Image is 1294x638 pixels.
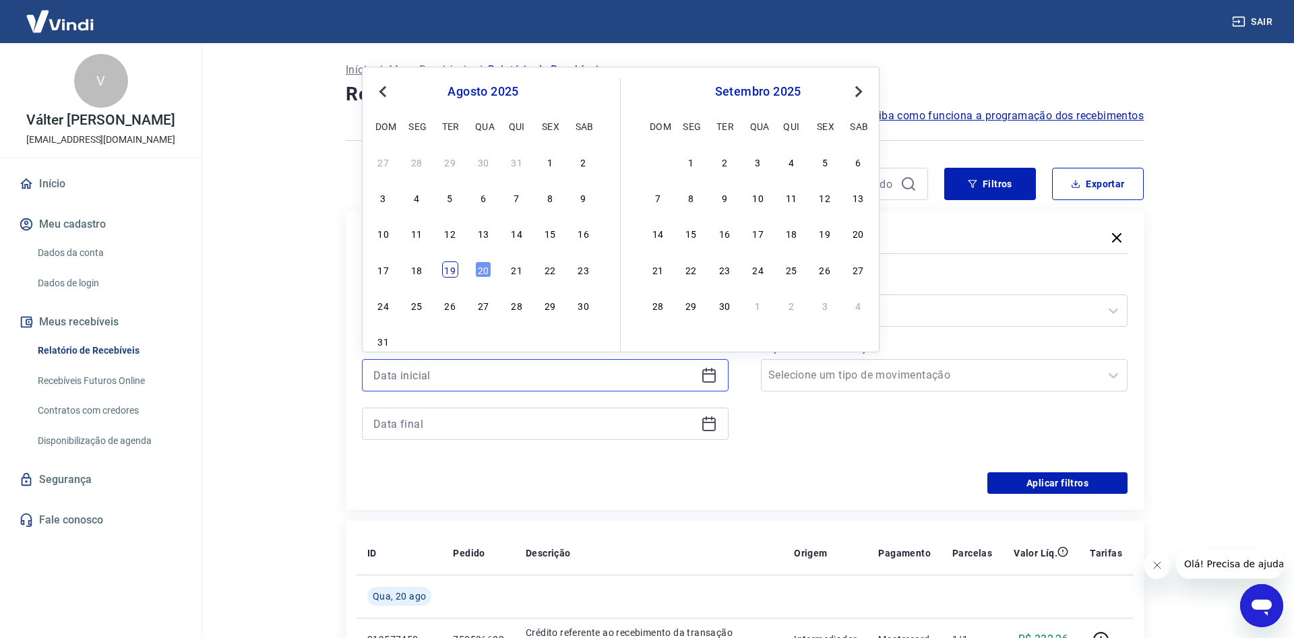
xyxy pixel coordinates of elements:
[683,297,699,313] div: Choose segunda-feira, 29 de setembro de 2025
[542,297,558,313] div: Choose sexta-feira, 29 de agosto de 2025
[453,546,485,560] p: Pedido
[648,152,868,315] div: month 2025-09
[817,261,833,278] div: Choose sexta-feira, 26 de setembro de 2025
[408,333,425,349] div: Choose segunda-feira, 1 de setembro de 2025
[526,546,571,560] p: Descrição
[576,225,592,241] div: Choose sábado, 16 de agosto de 2025
[850,154,866,170] div: Choose sábado, 6 de setembro de 2025
[16,307,185,337] button: Meus recebíveis
[750,297,766,313] div: Choose quarta-feira, 1 de outubro de 2025
[944,168,1036,200] button: Filtros
[783,118,799,134] div: qui
[750,189,766,205] div: Choose quarta-feira, 10 de setembro de 2025
[16,505,185,535] a: Fale conosco
[650,154,666,170] div: Choose domingo, 31 de agosto de 2025
[373,365,696,385] input: Data inicial
[16,1,104,42] img: Vindi
[750,261,766,278] div: Choose quarta-feira, 24 de setembro de 2025
[542,189,558,205] div: Choose sexta-feira, 8 de agosto de 2025
[683,118,699,134] div: seg
[367,546,377,560] p: ID
[576,154,592,170] div: Choose sábado, 2 de agosto de 2025
[783,261,799,278] div: Choose quinta-feira, 25 de setembro de 2025
[1229,9,1278,34] button: Sair
[817,154,833,170] div: Choose sexta-feira, 5 de setembro de 2025
[375,189,392,205] div: Choose domingo, 3 de agosto de 2025
[408,118,425,134] div: seg
[478,62,483,78] p: /
[850,261,866,278] div: Choose sábado, 27 de setembro de 2025
[817,189,833,205] div: Choose sexta-feira, 12 de setembro de 2025
[509,118,525,134] div: qui
[475,225,491,241] div: Choose quarta-feira, 13 de agosto de 2025
[683,261,699,278] div: Choose segunda-feira, 22 de setembro de 2025
[650,261,666,278] div: Choose domingo, 21 de setembro de 2025
[475,261,491,278] div: Choose quarta-feira, 20 de agosto de 2025
[794,546,827,560] p: Origem
[1144,552,1171,579] iframe: Fechar mensagem
[375,261,392,278] div: Choose domingo, 17 de agosto de 2025
[716,261,733,278] div: Choose terça-feira, 23 de setembro de 2025
[576,118,592,134] div: sab
[475,189,491,205] div: Choose quarta-feira, 6 de agosto de 2025
[650,297,666,313] div: Choose domingo, 28 de setembro de 2025
[542,225,558,241] div: Choose sexta-feira, 15 de agosto de 2025
[509,225,525,241] div: Choose quinta-feira, 14 de agosto de 2025
[389,62,472,78] a: Meus Recebíveis
[542,118,558,134] div: sex
[576,333,592,349] div: Choose sábado, 6 de setembro de 2025
[850,118,866,134] div: sab
[32,239,185,267] a: Dados da conta
[683,154,699,170] div: Choose segunda-feira, 1 de setembro de 2025
[851,84,867,100] button: Next Month
[878,546,931,560] p: Pagamento
[488,62,604,78] p: Relatório de Recebíveis
[32,269,185,297] a: Dados de login
[16,465,185,495] a: Segurança
[987,472,1128,494] button: Aplicar filtros
[509,189,525,205] div: Choose quinta-feira, 7 de agosto de 2025
[16,169,185,199] a: Início
[346,62,373,78] a: Início
[750,118,766,134] div: qua
[650,118,666,134] div: dom
[408,225,425,241] div: Choose segunda-feira, 11 de agosto de 2025
[442,297,458,313] div: Choose terça-feira, 26 de agosto de 2025
[408,261,425,278] div: Choose segunda-feira, 18 de agosto de 2025
[542,261,558,278] div: Choose sexta-feira, 22 de agosto de 2025
[750,154,766,170] div: Choose quarta-feira, 3 de setembro de 2025
[783,225,799,241] div: Choose quinta-feira, 18 de setembro de 2025
[442,118,458,134] div: ter
[817,297,833,313] div: Choose sexta-feira, 3 de outubro de 2025
[716,118,733,134] div: ter
[26,113,175,127] p: Válter [PERSON_NAME]
[817,225,833,241] div: Choose sexta-feira, 19 de setembro de 2025
[74,54,128,108] div: V
[783,297,799,313] div: Choose quinta-feira, 2 de outubro de 2025
[648,84,868,100] div: setembro 2025
[8,9,113,20] span: Olá! Precisa de ajuda?
[576,261,592,278] div: Choose sábado, 23 de agosto de 2025
[375,333,392,349] div: Choose domingo, 31 de agosto de 2025
[1240,584,1283,627] iframe: Botão para abrir a janela de mensagens
[850,189,866,205] div: Choose sábado, 13 de setembro de 2025
[683,189,699,205] div: Choose segunda-feira, 8 de setembro de 2025
[442,261,458,278] div: Choose terça-feira, 19 de agosto de 2025
[373,589,426,603] span: Qua, 20 ago
[16,210,185,239] button: Meu cadastro
[475,118,491,134] div: qua
[783,189,799,205] div: Choose quinta-feira, 11 de setembro de 2025
[1176,549,1283,579] iframe: Mensagem da empresa
[346,81,1144,108] h4: Relatório de Recebíveis
[32,367,185,395] a: Recebíveis Futuros Online
[716,189,733,205] div: Choose terça-feira, 9 de setembro de 2025
[442,225,458,241] div: Choose terça-feira, 12 de agosto de 2025
[32,337,185,364] a: Relatório de Recebíveis
[375,154,392,170] div: Choose domingo, 27 de julho de 2025
[764,340,1125,356] label: Tipo de Movimentação
[850,225,866,241] div: Choose sábado, 20 de setembro de 2025
[442,333,458,349] div: Choose terça-feira, 2 de setembro de 2025
[783,154,799,170] div: Choose quinta-feira, 4 de setembro de 2025
[375,297,392,313] div: Choose domingo, 24 de agosto de 2025
[764,276,1125,292] label: Forma de Pagamento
